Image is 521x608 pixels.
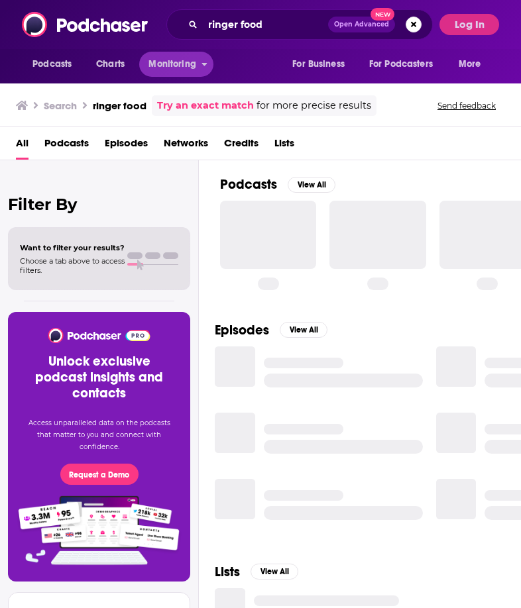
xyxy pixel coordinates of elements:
span: Monitoring [148,55,196,74]
button: Log In [439,14,499,35]
button: open menu [23,52,89,77]
button: open menu [361,52,452,77]
span: More [459,55,481,74]
a: All [16,132,29,160]
span: Podcasts [32,55,72,74]
img: Podchaser - Follow, Share and Rate Podcasts [47,328,151,343]
button: open menu [139,52,213,77]
span: New [371,8,394,21]
a: Charts [87,52,133,77]
a: Try an exact match [157,98,254,113]
button: Send feedback [434,100,500,111]
p: Access unparalleled data on the podcasts that matter to you and connect with confidence. [24,417,174,453]
h3: Unlock exclusive podcast insights and contacts [24,354,174,401]
img: Podchaser - Follow, Share and Rate Podcasts [22,12,149,37]
h2: Filter By [8,195,190,214]
a: Episodes [105,132,148,160]
h2: Podcasts [220,176,277,193]
div: Search podcasts, credits, & more... [166,9,433,40]
a: Podcasts [44,132,89,160]
button: View All [251,564,298,580]
a: Credits [224,132,259,160]
span: Want to filter your results? [20,243,125,252]
button: View All [288,177,335,193]
h2: Lists [215,564,240,580]
span: Charts [96,55,125,74]
input: Search podcasts, credits, & more... [203,14,328,35]
a: Lists [274,132,294,160]
button: View All [280,322,327,338]
button: open menu [283,52,361,77]
a: Networks [164,132,208,160]
a: EpisodesView All [215,322,327,338]
a: ListsView All [215,564,298,580]
a: PodcastsView All [220,176,335,193]
button: open menu [449,52,498,77]
span: Open Advanced [334,21,389,28]
img: Pro Features [14,495,184,566]
button: Open AdvancedNew [328,17,395,32]
h3: ringer food [93,99,146,112]
span: For Podcasters [369,55,433,74]
h3: Search [44,99,77,112]
button: Request a Demo [60,464,139,485]
h2: Episodes [215,322,269,338]
span: Choose a tab above to access filters. [20,256,125,275]
span: for more precise results [257,98,371,113]
span: For Business [292,55,345,74]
